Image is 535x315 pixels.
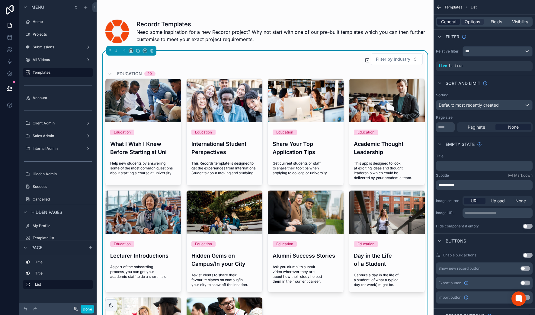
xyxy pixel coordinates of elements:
[31,4,44,10] span: Menu
[273,265,339,284] span: Ask you alumni to submit video wherever they are about how their study helped them in their curre...
[23,144,93,153] a: Internal Admin
[438,281,461,285] span: Export button
[463,208,533,218] div: scrollable content
[33,19,92,24] label: Home
[23,93,93,103] a: Account
[436,49,460,54] label: Relative filter
[268,191,344,234] div: city-life-a-group-of-people-on-the-go-keeping-in-2023-11-27-05-04-59-utc.jpg
[191,161,258,175] span: This Recordr template is designed to get the experiences from International Students about moving...
[491,19,502,25] span: Fields
[105,190,181,292] a: EducationLecturer IntroductionsAs part of the onboarding process, you can get your academic staff...
[23,194,93,204] a: Cancelled
[33,45,83,50] label: Submissions
[349,190,425,292] a: EducationDay in the Life of a StudentCapture a day in the life of a student, of what a typical da...
[33,223,92,228] label: My Profile
[110,140,176,156] h4: What I Wish I Knew Before Starting at Uni
[443,253,476,258] label: Enable bulk actions
[436,93,448,98] label: Sorting
[267,79,344,185] a: EducationShare Your Top Application TipsGet current students or staff to share their top tips whe...
[23,169,93,179] a: Hidden Admin
[191,252,258,268] h4: Hidden Gems on Campus/In your City
[441,19,456,25] span: General
[33,32,92,37] label: Projects
[110,252,176,260] h4: Lecturer Introductions
[349,191,425,234] div: attractive-caucasian-student-with-education-textbo-2023-11-27-04-56-49-utc.jpg
[438,266,480,271] div: Show new record button
[81,305,94,313] button: Done
[105,79,181,122] div: cropped-shot-of-university-students-working-togeth-2023-11-27-05-04-04-utc.jpg
[33,172,92,176] label: Hidden Admin
[448,64,463,68] span: is true
[23,131,93,141] a: Sales Admin
[436,224,479,229] div: Hide component if empty
[110,161,176,175] span: Help new students by answering some of the most common questions about starting a course at unive...
[195,241,212,247] div: Education
[35,271,91,276] label: Title
[114,130,131,135] div: Education
[33,184,92,189] label: Success
[436,198,460,203] label: Image source
[114,241,131,247] div: Education
[23,42,93,52] a: Submissions
[33,133,83,138] label: Sales Admin
[187,191,262,234] div: group-of-student-siting-in-campus-having-lunch-bra-2025-01-29-07-55-32-utc.jpg
[273,252,339,260] h4: Alumni Success Stories
[31,245,42,251] span: Page
[436,180,533,190] div: scrollable content
[23,17,93,27] a: Home
[148,71,152,76] div: 10
[512,19,528,25] span: Visibility
[276,130,293,135] div: Education
[436,161,533,171] div: scrollable content
[444,5,462,10] span: Templates
[446,34,459,40] span: Filter
[23,182,93,191] a: Success
[515,198,526,204] span: None
[354,273,420,287] span: Capture a day in the life of a student, of what a typical day (or week) might be.
[471,5,477,10] span: List
[438,64,447,68] span: live
[23,55,93,65] a: All Videos
[371,53,423,65] button: Select Button
[354,252,420,268] h4: Day in the Life of a Student
[33,70,89,75] label: Templates
[110,265,176,279] span: As part of the onboarding process, you can get your academic staff to do a short intro.
[436,100,533,110] button: Default: most recently created
[508,173,533,178] a: Markdown
[436,154,444,159] label: Title
[471,198,479,204] span: URL
[491,198,505,204] span: Upload
[438,295,461,300] span: Import button
[35,260,91,265] label: Title
[105,191,181,234] div: happy-female-presenter-business-education-event-in-2024-12-13-17-45-08-utc.jpg
[33,197,92,202] label: Cancelled
[33,121,83,126] label: Client Admin
[33,236,92,240] label: Template list
[19,255,97,295] div: scrollable content
[446,141,475,147] span: Empty state
[23,68,93,77] a: Templates
[23,221,93,231] a: My Profile
[465,19,480,25] span: Options
[508,124,519,130] span: None
[268,79,344,122] div: knowledge-infromation-technology-education-concept-2025-02-10-06-12-45-utc.jpg
[33,95,92,100] label: Account
[35,282,88,287] label: List
[357,241,374,247] div: Education
[376,56,410,62] span: Filter by Industry
[354,140,420,156] h4: Academic Thought Leadership
[349,79,425,185] a: EducationAcademic Thought LeadershipThis app is designed to look at exciting ideas and thought le...
[191,273,258,287] span: Ask students to share their favourite places on campus/In your city to show off the location.
[187,79,262,122] div: multiracial-friends-taking-a-selfie-together-and-m-2025-01-09-01-58-41-utc.jpg
[349,79,425,122] div: college-professor-in-class-2023-11-27-05-15-03-utc.jpg
[195,130,212,135] div: Education
[105,79,181,185] a: EducationWhat I Wish I Knew Before Starting at UniHelp new students by answering some of the most...
[23,30,93,39] a: Projects
[117,71,142,77] span: Education
[436,211,460,215] label: Image URL
[273,140,339,156] h4: Share Your Top Application Tips
[31,209,62,215] span: Hidden pages
[267,190,344,292] a: EducationAlumni Success StoriesAsk you alumni to submit video wherever they are about how their s...
[33,57,83,62] label: All Videos
[439,102,499,108] span: Default: most recently created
